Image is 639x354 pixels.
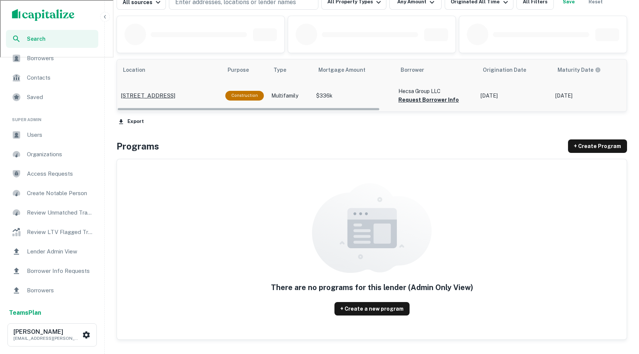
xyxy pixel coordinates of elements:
span: Users [27,130,94,139]
span: Purpose [228,65,259,74]
p: [DATE] [555,92,623,100]
span: Saved [27,93,94,102]
p: $336k [316,92,391,100]
th: Borrower [395,59,477,80]
span: Borrowers [27,54,94,63]
th: Type [268,59,312,80]
h6: [PERSON_NAME] [13,329,81,335]
th: Location [117,59,222,80]
span: Contacts [27,73,94,82]
p: Multifamily [271,92,309,100]
span: Origination Date [483,65,536,74]
a: Lender Admin View [6,243,98,261]
span: Create Notable Person [27,189,94,198]
button: Export [117,116,146,127]
a: Access Requests [6,165,98,183]
th: Maturity dates displayed may be estimated. Please contact the lender for the most accurate maturi... [552,59,626,80]
div: scrollable content [117,59,627,111]
div: This loan purpose was for construction [225,91,264,100]
a: + Create Program [568,139,627,153]
a: Borrowers [6,281,98,299]
h5: There are no programs for this lender (Admin Only View) [271,282,473,293]
a: TeamsPlan [9,308,41,317]
p: [DATE] [481,92,548,100]
button: Request Borrower Info [398,95,459,104]
img: capitalize-logo.png [12,9,75,21]
p: [STREET_ADDRESS] [121,91,175,100]
a: + Create a new program [334,302,410,315]
button: [PERSON_NAME][EMAIL_ADDRESS][PERSON_NAME][DOMAIN_NAME] [7,323,97,347]
span: Access Requests [27,169,94,178]
a: Users [6,126,98,144]
p: Hecsa Group LLC [398,87,473,95]
a: Borrowers [6,49,98,67]
a: Contacts [6,69,98,87]
span: Mortgage Amount [318,65,375,74]
h4: Programs [117,139,159,153]
th: Mortgage Amount [312,59,395,80]
a: Borrower Info Requests [6,262,98,280]
p: [EMAIL_ADDRESS][PERSON_NAME][DOMAIN_NAME] [13,335,81,342]
a: Email Testing [6,301,98,319]
span: Review Unmatched Transactions [27,208,94,217]
span: Borrower [401,65,424,74]
th: Origination Date [477,59,552,80]
a: Create Notable Person [6,184,98,202]
span: Borrowers [27,286,94,295]
iframe: Chat Widget [602,294,639,330]
h6: Maturity Date [558,66,593,74]
span: Maturity dates displayed may be estimated. Please contact the lender for the most accurate maturi... [558,66,611,74]
span: Location [123,65,155,74]
a: [STREET_ADDRESS] [121,91,218,100]
strong: Teams Plan [9,309,41,316]
li: Super Admin [6,108,98,126]
a: Review LTV Flagged Transactions [6,223,98,241]
span: Search [27,35,94,43]
span: Type [274,65,286,74]
a: Saved [6,88,98,106]
a: Review Unmatched Transactions [6,204,98,222]
img: empty content [312,183,432,273]
th: Purpose [222,59,268,80]
span: Borrower Info Requests [27,267,94,275]
span: Organizations [27,150,94,159]
a: Organizations [6,145,98,163]
a: Search [6,30,98,48]
span: Review LTV Flagged Transactions [27,228,94,237]
div: Maturity dates displayed may be estimated. Please contact the lender for the most accurate maturi... [558,66,601,74]
span: Lender Admin View [27,247,94,256]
